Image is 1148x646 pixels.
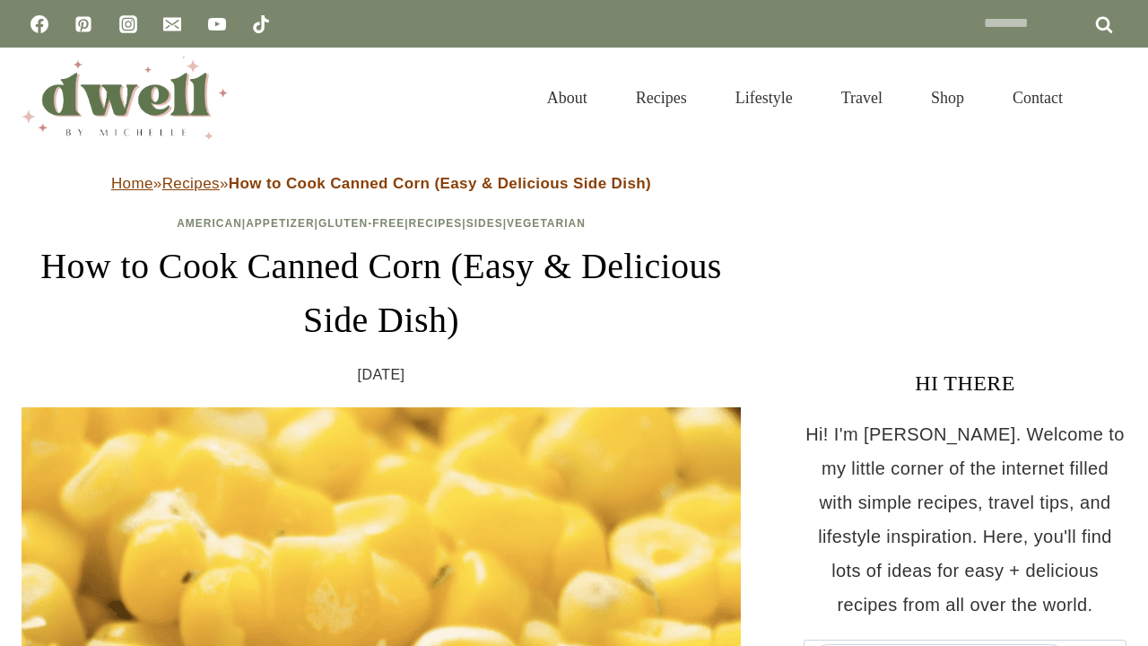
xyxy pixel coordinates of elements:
a: TikTok [243,6,279,42]
h1: How to Cook Canned Corn (Easy & Delicious Side Dish) [22,240,741,347]
p: Hi! I'm [PERSON_NAME]. Welcome to my little corner of the internet filled with simple recipes, tr... [804,417,1126,622]
a: Recipes [612,66,711,129]
span: » » [111,175,651,192]
a: Email [154,6,190,42]
a: Travel [817,66,907,129]
a: Recipes [162,175,220,192]
h3: HI THERE [804,367,1126,399]
a: Shop [907,66,988,129]
a: Recipes [409,217,463,230]
a: Home [111,175,153,192]
a: Pinterest [65,6,101,42]
a: YouTube [199,6,235,42]
img: DWELL by michelle [22,57,228,139]
span: | | | | | [177,217,586,230]
a: Sides [466,217,503,230]
a: Contact [988,66,1087,129]
a: About [523,66,612,129]
a: Appetizer [246,217,314,230]
a: Facebook [22,6,57,42]
a: American [177,217,242,230]
time: [DATE] [358,362,405,388]
nav: Primary Navigation [523,66,1087,129]
a: Instagram [110,6,146,42]
a: Lifestyle [711,66,817,129]
a: Vegetarian [507,217,586,230]
a: Gluten-Free [318,217,404,230]
button: View Search Form [1096,83,1126,113]
strong: How to Cook Canned Corn (Easy & Delicious Side Dish) [229,175,651,192]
